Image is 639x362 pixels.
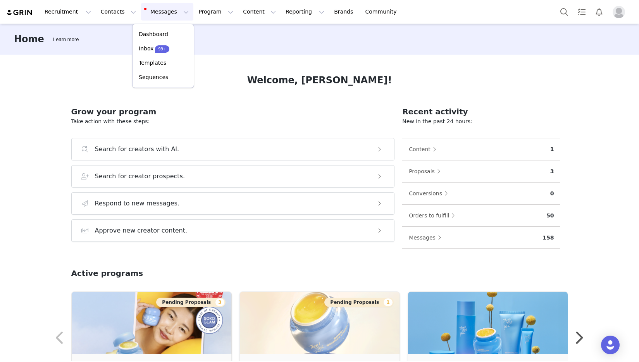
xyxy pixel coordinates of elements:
[95,145,179,154] h3: Search for creators with AI.
[71,219,395,242] button: Approve new creator content.
[408,165,444,178] button: Proposals
[281,3,329,21] button: Reporting
[591,3,608,21] button: Notifications
[156,298,225,307] button: Pending Proposals3
[408,231,445,244] button: Messages
[408,292,568,354] img: e13db5a7-89ea-461e-a05f-22a4548332a3.png
[573,3,590,21] a: Tasks
[141,3,193,21] button: Messages
[361,3,405,21] a: Community
[550,167,554,176] p: 3
[601,336,620,354] div: Open Intercom Messenger
[550,190,554,198] p: 0
[139,45,153,53] p: Inbox
[240,292,400,354] img: 2a39c9a3-1b84-4e39-af9f-d3900aa40bf9.png
[95,226,188,235] h3: Approve new creator content.
[402,106,560,117] h2: Recent activity
[71,192,395,215] button: Respond to new messages.
[556,3,573,21] button: Search
[95,199,180,208] h3: Respond to new messages.
[139,73,168,81] p: Sequences
[95,172,185,181] h3: Search for creator prospects.
[72,292,231,354] img: 68c702f5-c4e6-4426-adff-fd04539a3fdc.png
[139,59,166,67] p: Templates
[71,138,395,160] button: Search for creators with AI.
[96,3,141,21] button: Contacts
[71,267,143,279] h2: Active programs
[139,30,168,38] p: Dashboard
[402,117,560,126] p: New in the past 24 hours:
[158,46,166,52] p: 99+
[6,9,33,16] img: grin logo
[71,106,395,117] h2: Grow your program
[408,209,459,222] button: Orders to fulfill
[71,165,395,188] button: Search for creator prospects.
[194,3,238,21] button: Program
[608,6,633,18] button: Profile
[14,32,44,46] h3: Home
[71,117,395,126] p: Take action with these steps:
[324,298,393,307] button: Pending Proposals1
[408,143,440,155] button: Content
[247,73,392,87] h1: Welcome, [PERSON_NAME]!
[408,187,452,200] button: Conversions
[546,212,554,220] p: 50
[613,6,625,18] img: placeholder-profile.jpg
[329,3,360,21] a: Brands
[52,36,80,43] div: Tooltip anchor
[238,3,281,21] button: Content
[543,234,554,242] p: 158
[40,3,96,21] button: Recruitment
[550,145,554,153] p: 1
